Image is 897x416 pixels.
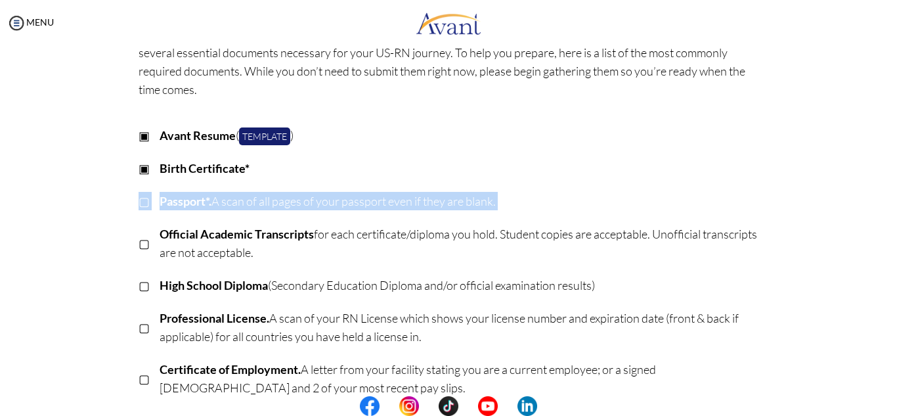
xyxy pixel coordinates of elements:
[160,128,236,143] b: Avant Resume
[478,396,498,416] img: yt.png
[239,127,290,145] a: Template
[139,192,150,210] p: ▢
[139,276,150,294] p: ▢
[399,396,419,416] img: in.png
[160,309,759,346] p: A scan of your RN License which shows your license number and expiration date (front & back if ap...
[160,311,269,325] b: Professional License.
[160,192,759,210] p: A scan of all pages of your passport even if they are blank.
[160,360,759,397] p: A letter from your facility stating you are a current employee; or a signed [DEMOGRAPHIC_DATA] an...
[458,396,478,416] img: blank.png
[139,126,150,145] p: ▣
[139,318,150,336] p: ▢
[160,225,759,262] p: for each certificate/diploma you hold. Student copies are acceptable. Unofficial transcripts are ...
[139,369,150,388] p: ▢
[139,234,150,252] p: ▢
[160,161,250,175] b: Birth Certificate*
[498,396,517,416] img: blank.png
[419,396,439,416] img: blank.png
[439,396,458,416] img: tt.png
[160,126,759,145] p: ( )
[139,159,150,177] p: ▣
[7,16,54,28] a: MENU
[360,396,380,416] img: fb.png
[160,194,211,208] b: Passport*.
[139,25,759,99] p: Once you complete the recruitment process, your next step will be with Document Control. During t...
[160,276,759,294] p: (Secondary Education Diploma and/or official examination results)
[7,13,26,33] img: icon-menu.png
[416,3,481,43] img: logo.png
[160,362,301,377] b: Certificate of Employment.
[160,278,268,292] b: High School Diploma
[380,396,399,416] img: blank.png
[517,396,537,416] img: li.png
[160,227,314,241] b: Official Academic Transcripts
